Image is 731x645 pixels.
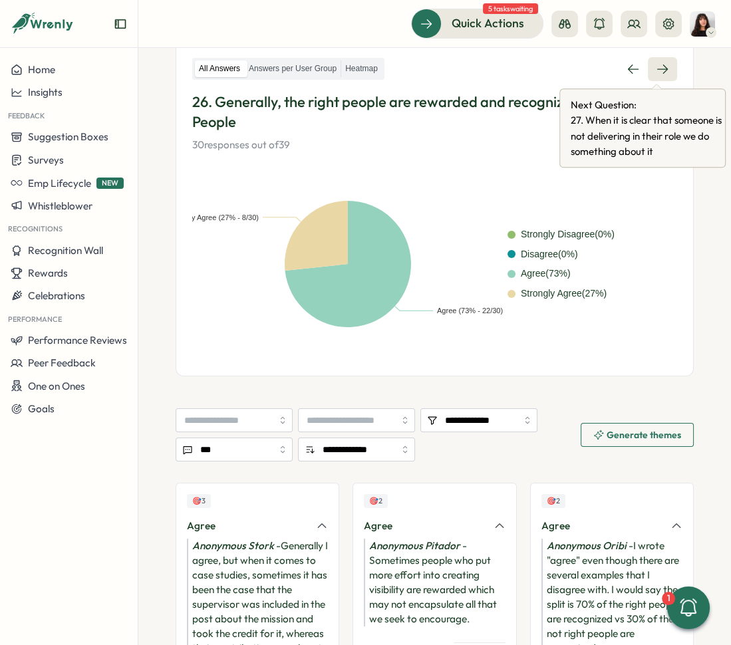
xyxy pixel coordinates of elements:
[96,178,124,189] span: NEW
[28,289,85,302] span: Celebrations
[521,287,607,301] div: Strongly Agree ( 27 %)
[28,154,64,166] span: Surveys
[547,539,627,552] i: Anonymous Oribi
[28,334,127,346] span: Performance Reviews
[28,130,108,143] span: Suggestion Boxes
[581,423,694,447] button: Generate themes
[364,494,388,508] div: Upvotes
[28,199,92,212] span: Whistleblower
[483,3,538,14] span: 5 tasks waiting
[192,138,677,152] p: 30 responses out of 39
[521,247,578,262] div: Disagree ( 0 %)
[187,519,308,533] div: Agree
[28,63,55,76] span: Home
[192,92,677,133] p: 26. Generally, the right people are rewarded and recognized at Product People
[28,356,96,369] span: Peer Feedback
[690,11,715,37] img: Kelly Rosa
[28,267,68,279] span: Rewards
[662,592,675,605] div: 1
[667,586,710,629] button: 1
[452,15,524,32] span: Quick Actions
[192,539,274,552] i: Anonymous Stork
[571,97,730,112] span: Next Question:
[411,9,543,38] button: Quick Actions
[571,113,730,160] span: 27 . When it is clear that someone is not delivering in their role we do something about it
[28,244,103,257] span: Recognition Wall
[28,86,63,98] span: Insights
[245,61,341,77] label: Answers per User Group
[114,17,127,31] button: Expand sidebar
[541,519,662,533] div: Agree
[607,430,681,440] span: Generate themes
[521,267,571,281] div: Agree ( 73 %)
[369,539,460,552] i: Anonymous Pitador
[341,61,382,77] label: Heatmap
[28,177,91,190] span: Emp Lifecycle
[541,494,565,508] div: Upvotes
[28,380,85,392] span: One on Ones
[28,402,55,415] span: Goals
[187,494,211,508] div: Upvotes
[195,61,244,77] label: All Answers
[437,307,503,315] text: Agree (73% - 22/30)
[364,519,485,533] div: Agree
[168,213,259,221] text: Strongly Agree (27% - 8/30)
[364,539,505,626] div: - Sometimes people who put more effort into creating visibility are rewarded which may not encaps...
[521,227,615,242] div: Strongly Disagree ( 0 %)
